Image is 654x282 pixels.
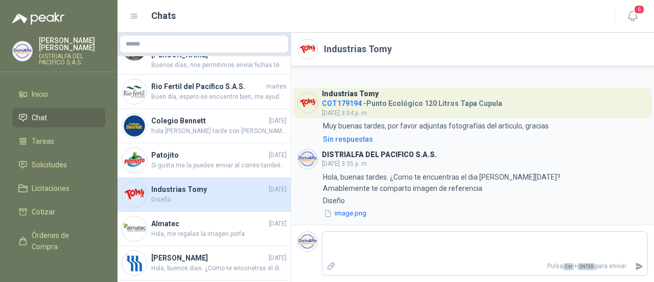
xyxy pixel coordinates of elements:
h1: Chats [151,9,176,23]
img: Company Logo [122,79,147,104]
p: Muy buenas tardes, por favor adjuntas fotografías del articulo, gracias [323,120,549,132]
span: [DATE] 3:35 p. m. [322,160,368,167]
h4: Almatec [151,218,267,229]
img: Company Logo [122,148,147,172]
a: Cotizar [12,202,105,222]
h4: Patojito [151,149,267,161]
h4: Colegio Bennett [151,115,267,126]
h3: DISTRIALFA DEL PACIFICO S.A.S. [322,152,437,158]
a: Company LogoPatojito[DATE]Si gusta me la puedes enviar al correo también o a mi whatsapp [118,143,291,178]
span: [DATE] [269,116,287,126]
span: [DATE] [269,219,287,229]
span: Hola, buenos dias. ¿Como te encunetras el dia [PERSON_NAME][DATE]? Mi nombre es [PERSON_NAME], es... [151,264,287,273]
span: Diseño [151,195,287,205]
span: Tareas [32,136,54,147]
p: DISTRIALFA DEL PACIFICO S.A.S. [39,53,105,66]
h3: Industrias Tomy [322,91,379,97]
span: Buen día, espero se encuentre bien, me ayuda por favor con la foto de la referencia cotizada [151,92,287,102]
span: 6 [634,5,645,14]
span: [DATE] [269,150,287,160]
a: Company LogoRio Fertil del Pacífico S.A.S.martesBuen día, espero se encuentre bien, me ayuda por ... [118,75,291,109]
p: Pulsa + para enviar [340,257,631,275]
img: Company Logo [122,182,147,207]
h4: Industrias Tomy [151,184,267,195]
a: Licitaciones [12,179,105,198]
img: Company Logo [122,114,147,138]
button: 6 [623,7,642,26]
img: Company Logo [13,41,32,61]
span: Cotizar [32,206,55,218]
img: Company Logo [298,93,317,113]
span: Chat [32,112,47,123]
span: Licitaciones [32,183,69,194]
a: Company LogoAlmatec[DATE]Hola, me regalas la imagen porfa [118,212,291,246]
label: Adjuntar archivos [322,257,340,275]
a: Tareas [12,132,105,151]
a: Company LogoIndustrias Tomy[DATE]Diseño [118,178,291,212]
a: Company LogoColegio Bennett[DATE]hola [PERSON_NAME] tarde con [PERSON_NAME] [118,109,291,143]
p: Hola, buenas tardes. ¿Como te encuentras el dia [PERSON_NAME][DATE]? Amablemente te comparto imag... [323,171,560,194]
img: Logo peakr [12,12,64,25]
img: Company Logo [122,216,147,241]
span: martes [266,82,287,92]
span: Buenos días, nos permitimos enviar fichas técnicas de los elemento cotizados. [151,60,287,70]
span: Órdenes de Compra [32,230,96,252]
button: image.png [323,208,367,219]
a: Sin respuestas [321,134,648,145]
button: Enviar [630,257,647,275]
span: Solicitudes [32,159,67,170]
span: Si gusta me la puedes enviar al correo también o a mi whatsapp [151,161,287,170]
span: hola [PERSON_NAME] tarde con [PERSON_NAME] [151,126,287,136]
span: Ctrl [563,263,574,270]
a: Solicitudes [12,155,105,175]
h4: [PERSON_NAME] [151,252,267,264]
span: [DATE] 3:04 p. m. [322,110,368,117]
a: Órdenes de Compra [12,226,105,256]
a: Inicio [12,84,105,104]
span: COT179194 [322,99,362,107]
span: [DATE] [269,253,287,263]
a: Chat [12,108,105,127]
a: Company Logo[PERSON_NAME][DATE]Hola, buenos dias. ¿Como te encunetras el dia [PERSON_NAME][DATE]?... [118,246,291,280]
img: Company Logo [298,232,317,251]
span: Hola, me regalas la imagen porfa [151,229,287,239]
h2: Industrias Tomy [324,42,392,56]
h4: - Punto Ecológico 120 Litros Tapa Cupula [322,97,502,106]
p: Diseño [323,195,367,206]
h4: Rio Fertil del Pacífico S.A.S. [151,81,264,92]
img: Company Logo [122,251,147,275]
span: Inicio [32,89,48,100]
img: Company Logo [298,39,317,59]
p: [PERSON_NAME] [PERSON_NAME] [39,37,105,51]
span: ENTER [577,263,595,270]
div: Sin respuestas [323,134,373,145]
img: Company Logo [298,149,317,169]
span: [DATE] [269,185,287,194]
